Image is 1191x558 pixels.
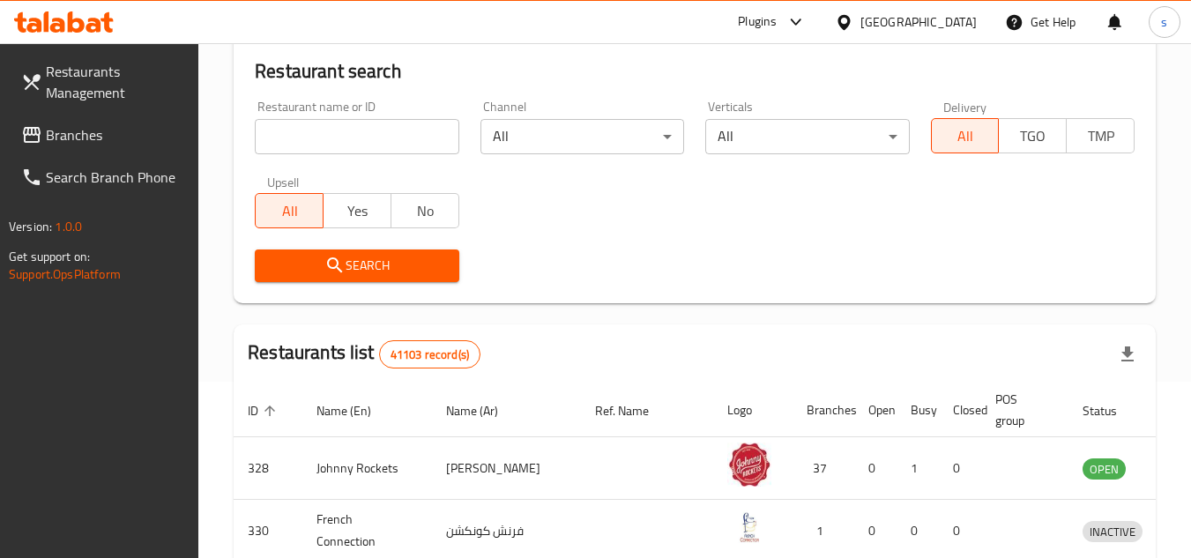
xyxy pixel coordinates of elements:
[46,124,185,145] span: Branches
[998,118,1067,153] button: TGO
[860,12,977,32] div: [GEOGRAPHIC_DATA]
[7,156,199,198] a: Search Branch Phone
[55,215,82,238] span: 1.0.0
[9,263,121,286] a: Support.OpsPlatform
[398,198,452,224] span: No
[1074,123,1128,149] span: TMP
[234,437,302,500] td: 328
[939,383,981,437] th: Closed
[897,437,939,500] td: 1
[1083,400,1140,421] span: Status
[269,255,444,277] span: Search
[255,119,458,154] input: Search for restaurant name or ID..
[727,443,771,487] img: Johnny Rockets
[1083,521,1143,542] div: INACTIVE
[446,400,521,421] span: Name (Ar)
[331,198,384,224] span: Yes
[1083,459,1126,480] span: OPEN
[46,61,185,103] span: Restaurants Management
[263,198,316,224] span: All
[1006,123,1060,149] span: TGO
[46,167,185,188] span: Search Branch Phone
[713,383,793,437] th: Logo
[931,118,1000,153] button: All
[255,249,458,282] button: Search
[1083,522,1143,542] span: INACTIVE
[1106,333,1149,376] div: Export file
[379,340,480,368] div: Total records count
[7,114,199,156] a: Branches
[727,505,771,549] img: French Connection
[255,193,324,228] button: All
[302,437,432,500] td: Johnny Rockets
[705,119,909,154] div: All
[939,437,981,500] td: 0
[854,437,897,500] td: 0
[9,215,52,238] span: Version:
[7,50,199,114] a: Restaurants Management
[995,389,1047,431] span: POS group
[248,400,281,421] span: ID
[854,383,897,437] th: Open
[380,346,480,363] span: 41103 record(s)
[1066,118,1135,153] button: TMP
[793,437,854,500] td: 37
[943,100,987,113] label: Delivery
[480,119,684,154] div: All
[897,383,939,437] th: Busy
[1161,12,1167,32] span: s
[793,383,854,437] th: Branches
[391,193,459,228] button: No
[9,245,90,268] span: Get support on:
[1083,458,1126,480] div: OPEN
[738,11,777,33] div: Plugins
[316,400,394,421] span: Name (En)
[267,175,300,188] label: Upsell
[432,437,581,500] td: [PERSON_NAME]
[255,58,1135,85] h2: Restaurant search
[595,400,672,421] span: Ref. Name
[939,123,993,149] span: All
[248,339,480,368] h2: Restaurants list
[323,193,391,228] button: Yes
